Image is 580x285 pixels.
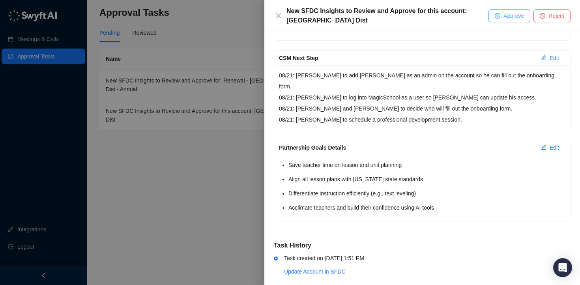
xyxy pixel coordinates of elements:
span: Edit [550,143,559,152]
div: New SFDC Insights to Review and Approve for this account: [GEOGRAPHIC_DATA] Dist [286,6,488,25]
button: Close [274,11,283,21]
a: Update Account in SFDC [284,268,346,275]
li: Differentiate instruction efficiently (e.g., text leveling) [288,188,565,199]
p: 08/21: [PERSON_NAME] to add [PERSON_NAME] as an admin on the account so he can fill out the onboa... [279,70,565,125]
span: Edit [550,54,559,62]
button: Edit [535,52,565,64]
span: close [275,13,282,19]
h5: Task History [274,241,571,250]
span: edit [541,144,546,150]
span: Reject [548,11,564,20]
div: Open Intercom Messenger [553,258,572,277]
span: Task created on [DATE] 1:51 PM [284,255,364,261]
li: Align all lesson plans with [US_STATE] state standards [288,174,565,185]
span: check-circle [495,13,500,19]
li: Save teacher time on lesson and unit planning [288,159,565,171]
button: Reject [533,9,571,22]
span: stop [540,13,545,19]
div: CSM Next Step [279,54,535,62]
button: Approve [488,9,530,22]
div: Partnership Goals Details [279,143,535,152]
li: Acclimate teachers and build their confidence using AI tools [288,202,565,213]
button: Edit [535,141,565,154]
span: Approve [503,11,524,20]
span: edit [541,55,546,60]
